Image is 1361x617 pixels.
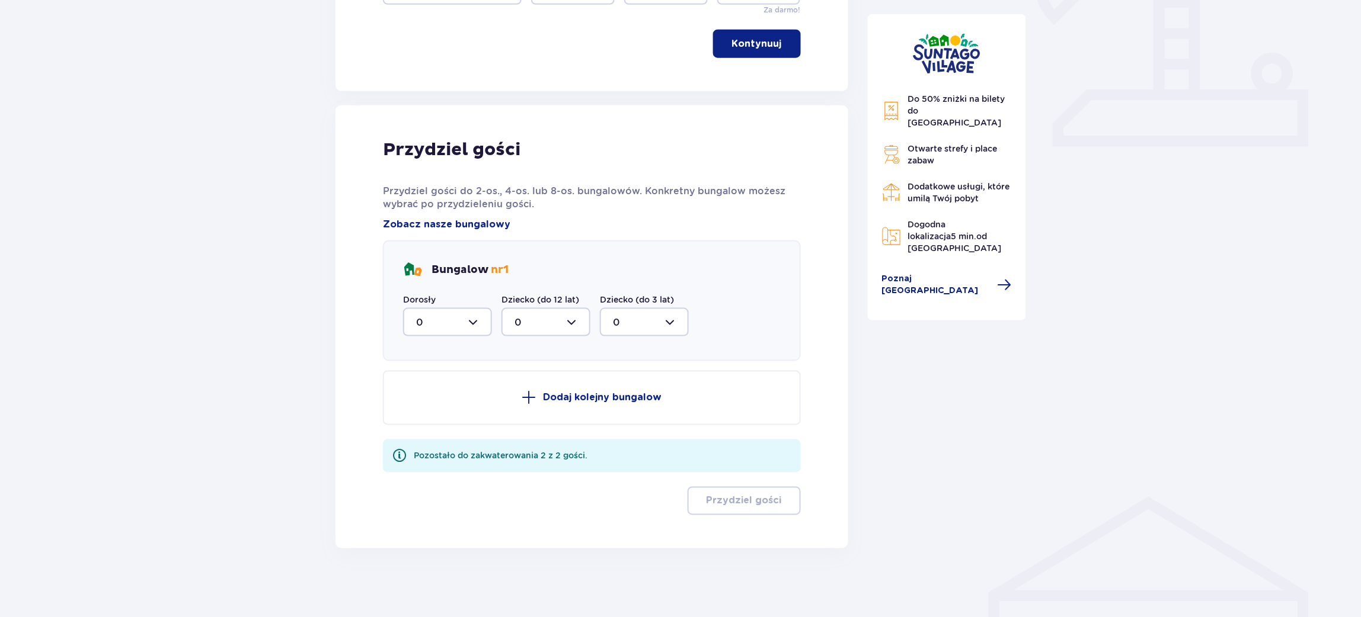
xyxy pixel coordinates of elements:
button: Dodaj kolejny bungalow [383,371,801,425]
button: Przydziel gości [688,487,801,515]
label: Dziecko (do 12 lat) [501,294,579,306]
p: Za darmo! [763,5,800,15]
span: nr 1 [491,263,509,277]
span: Do 50% zniżki na bilety do [GEOGRAPHIC_DATA] [908,94,1005,127]
div: Pozostało do zakwaterowania 2 z 2 gości. [414,450,587,462]
a: Zobacz nasze bungalowy [383,218,510,231]
img: Restaurant Icon [882,183,901,202]
p: Przydziel gości [707,494,782,507]
span: Dogodna lokalizacja od [GEOGRAPHIC_DATA] [908,220,1002,253]
p: Przydziel gości [383,139,520,161]
p: Kontynuuj [732,37,782,50]
span: Otwarte strefy i place zabaw [908,144,998,165]
p: Dodaj kolejny bungalow [543,391,662,404]
label: Dorosły [403,294,436,306]
span: 5 min. [951,232,977,241]
span: Poznaj [GEOGRAPHIC_DATA] [882,273,991,297]
a: Poznaj [GEOGRAPHIC_DATA] [882,273,1012,297]
img: Grill Icon [882,145,901,164]
img: bungalows Icon [403,261,422,279]
img: Suntago Village [913,33,980,74]
img: Map Icon [882,227,901,246]
button: Kontynuuj [713,30,801,58]
p: Przydziel gości do 2-os., 4-os. lub 8-os. bungalowów. Konkretny bungalow możesz wybrać po przydzi... [383,185,801,211]
img: Discount Icon [882,101,901,121]
p: Bungalow [432,263,509,277]
span: Dodatkowe usługi, które umilą Twój pobyt [908,182,1010,203]
label: Dziecko (do 3 lat) [600,294,674,306]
